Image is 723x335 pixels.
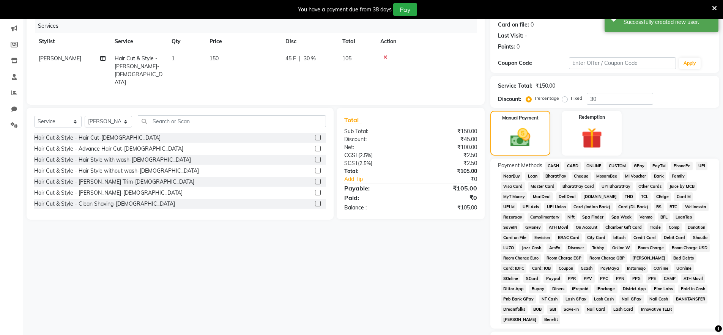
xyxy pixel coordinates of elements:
[581,274,595,283] span: PPV
[619,295,644,304] span: Nail GPay
[285,55,296,63] span: 45 F
[411,143,483,151] div: ₹100.00
[501,254,541,263] span: Room Charge Euro
[598,274,611,283] span: PPC
[674,264,694,273] span: UOnline
[547,244,562,252] span: AmEx
[651,264,671,273] span: COnline
[575,125,609,151] img: _gift.svg
[411,184,483,193] div: ₹105.00
[501,315,539,324] span: [PERSON_NAME]
[531,305,544,314] span: BOB
[34,200,175,208] div: Hair Cut & Style - Clean Shaving-[DEMOGRAPHIC_DATA]
[565,274,578,283] span: PPR
[110,33,167,50] th: Service
[542,315,560,324] span: Benefit
[609,213,634,222] span: Spa Week
[339,193,411,202] div: Paid:
[529,285,547,293] span: Rupay
[598,264,622,273] span: PayMaya
[393,3,417,16] button: Pay
[528,182,557,191] span: Master Card
[579,114,605,121] label: Redemption
[650,162,668,170] span: PayTM
[339,143,411,151] div: Net:
[673,295,707,304] span: BANKTANSFER
[360,152,371,158] span: 2.5%
[501,285,526,293] span: Dittor App
[339,175,422,183] a: Add Tip
[679,58,701,69] button: Apply
[298,6,392,14] div: You have a payment due from 38 days
[501,233,529,242] span: Card on File
[530,192,553,201] span: MariDeal
[606,162,628,170] span: CUSTOM
[682,203,709,211] span: Wellnessta
[565,244,587,252] span: Discover
[535,95,559,102] label: Percentage
[115,55,162,86] span: Hair Cut & Style - [PERSON_NAME]-[DEMOGRAPHIC_DATA]
[411,167,483,175] div: ₹105.00
[34,178,194,186] div: Hair Cut & Style - [PERSON_NAME] Trim-[DEMOGRAPHIC_DATA]
[636,182,664,191] span: Other Cards
[501,274,521,283] span: SOnline
[543,172,569,181] span: BharatPay
[531,21,534,29] div: 0
[651,172,666,181] span: Bank
[669,172,687,181] span: Family
[673,213,695,222] span: LoanTap
[647,295,671,304] span: Nail Cash
[651,285,675,293] span: Pine Labs
[344,160,358,167] span: SGST
[690,233,710,242] span: Shoutlo
[631,233,658,242] span: Credit Card
[344,116,362,124] span: Total
[34,145,183,153] div: Hair Cut & Style - Advance Hair Cut-[DEMOGRAPHIC_DATA]
[560,182,596,191] span: BharatPay Card
[543,274,562,283] span: Paypal
[304,55,316,63] span: 30 %
[555,233,582,242] span: BRAC Card
[539,295,560,304] span: NT Cash
[546,223,570,232] span: ATH Movil
[635,244,666,252] span: Room Charge
[547,305,558,314] span: SBI
[561,305,581,314] span: Save-In
[599,182,633,191] span: UPI BharatPay
[654,192,671,201] span: CEdge
[571,203,613,211] span: Card (Indian Bank)
[571,95,582,102] label: Fixed
[339,184,411,193] div: Payable:
[138,115,326,127] input: Search or Scan
[501,264,527,273] span: Card: IDFC
[661,233,687,242] span: Debit Card
[376,33,477,50] th: Action
[411,193,483,202] div: ₹0
[678,285,707,293] span: Paid in Cash
[563,295,589,304] span: Lash GPay
[498,162,542,170] span: Payment Methods
[519,244,543,252] span: Jazz Cash
[545,162,562,170] span: CASH
[338,33,376,50] th: Total
[696,162,707,170] span: UPI
[570,285,591,293] span: iPrepaid
[646,274,658,283] span: PPE
[639,192,651,201] span: TCL
[39,55,81,62] span: [PERSON_NAME]
[209,55,219,62] span: 150
[359,160,371,166] span: 2.5%
[572,172,591,181] span: Cheque
[339,151,411,159] div: ( )
[681,274,705,283] span: ATH Movil
[590,244,607,252] span: Tabby
[339,135,411,143] div: Discount:
[623,172,649,181] span: MI Voucher
[637,213,655,222] span: Venmo
[616,203,651,211] span: Card (DL Bank)
[594,285,617,293] span: iPackage
[624,18,713,26] div: Successfully created new user.
[603,223,644,232] span: Chamber Gift Card
[498,82,532,90] div: Service Total:
[339,127,411,135] div: Sub Total:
